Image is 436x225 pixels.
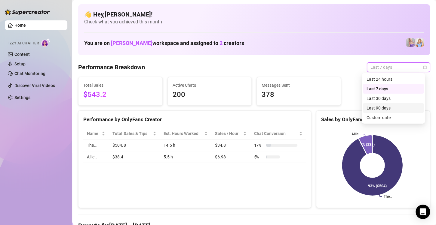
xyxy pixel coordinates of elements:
[367,76,420,82] div: Last 24 hours
[83,115,306,124] div: Performance by OnlyFans Creator
[352,132,361,136] text: Allie…
[406,38,415,47] img: Allie
[14,71,45,76] a: Chat Monitoring
[160,139,211,151] td: 14.5 h
[250,128,306,139] th: Chat Conversion
[211,139,250,151] td: $34.81
[160,151,211,163] td: 5.5 h
[84,10,424,19] h4: 👋 Hey, [PERSON_NAME] !
[215,130,242,137] span: Sales / Hour
[423,65,427,69] span: calendar
[321,115,425,124] div: Sales by OnlyFans Creator
[363,94,424,103] div: Last 30 days
[367,95,420,102] div: Last 30 days
[363,103,424,113] div: Last 90 days
[262,82,336,88] span: Messages Sent
[384,194,392,199] text: The…
[109,151,160,163] td: $38.4
[415,38,424,47] img: The
[83,139,109,151] td: The…
[254,142,263,148] span: 17 %
[173,89,247,100] span: 200
[83,128,109,139] th: Name
[367,85,420,92] div: Last 7 days
[367,114,420,121] div: Custom date
[164,130,203,137] div: Est. Hours Worked
[254,130,297,137] span: Chat Conversion
[8,40,39,46] span: Izzy AI Chatter
[41,38,51,47] img: AI Chatter
[254,154,263,160] span: 5 %
[211,128,250,139] th: Sales / Hour
[5,9,50,15] img: logo-BBDzfeDw.svg
[14,52,30,57] a: Content
[370,63,426,72] span: Last 7 days
[84,19,424,25] span: Check what you achieved this month
[14,23,26,28] a: Home
[83,151,109,163] td: Allie…
[367,105,420,111] div: Last 90 days
[87,130,100,137] span: Name
[220,40,223,46] span: 2
[416,205,430,219] div: Open Intercom Messenger
[262,89,336,100] span: 378
[14,83,55,88] a: Discover Viral Videos
[363,84,424,94] div: Last 7 days
[14,95,30,100] a: Settings
[109,139,160,151] td: $504.8
[173,82,247,88] span: Active Chats
[83,89,158,100] span: $543.2
[78,63,145,71] h4: Performance Breakdown
[112,130,152,137] span: Total Sales & Tips
[211,151,250,163] td: $6.98
[109,128,160,139] th: Total Sales & Tips
[84,40,244,46] h1: You are on workspace and assigned to creators
[363,113,424,122] div: Custom date
[14,61,26,66] a: Setup
[83,82,158,88] span: Total Sales
[363,74,424,84] div: Last 24 hours
[111,40,152,46] span: [PERSON_NAME]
